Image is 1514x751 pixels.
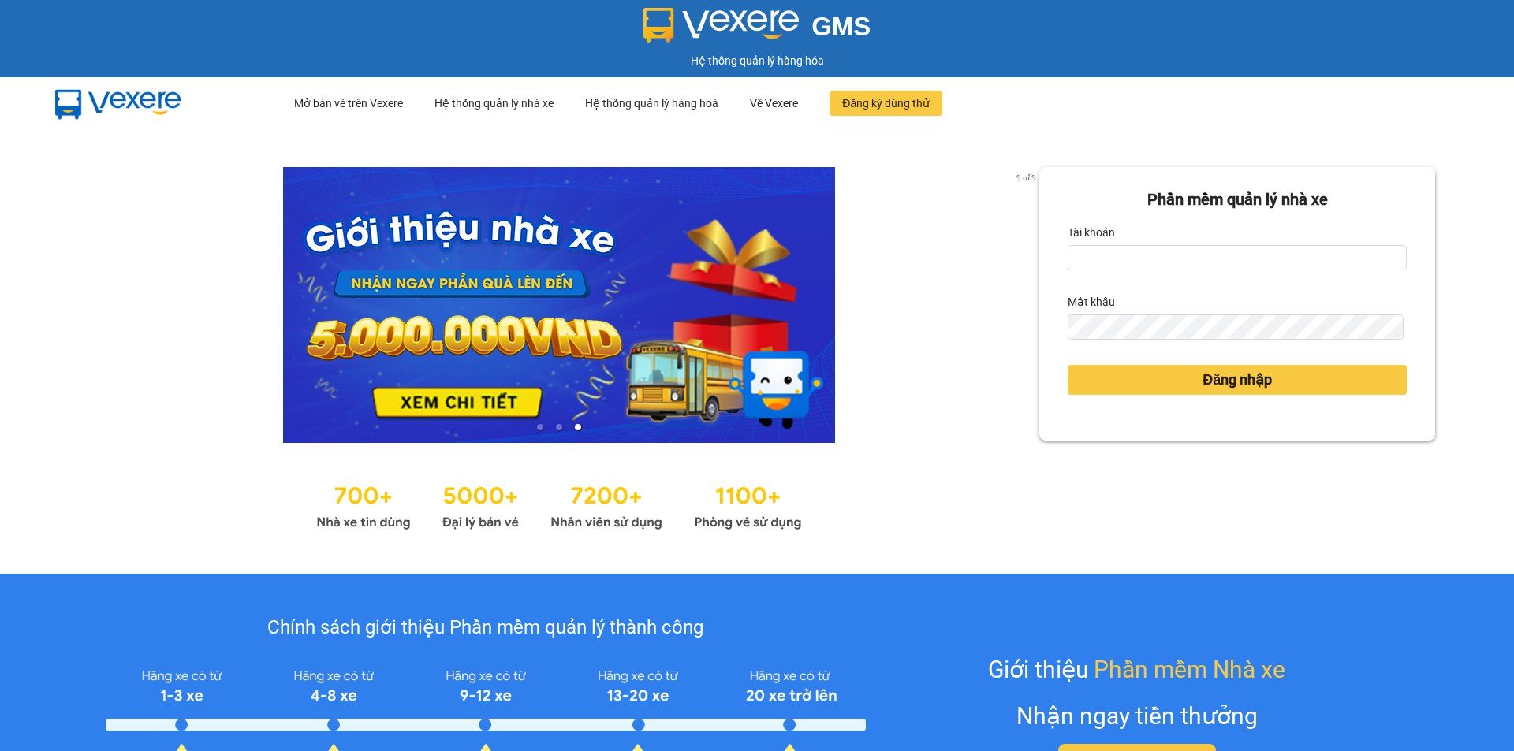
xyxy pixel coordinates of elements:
[1094,651,1285,688] span: Phần mềm Nhà xe
[811,12,871,41] span: GMS
[1017,167,1039,443] button: next slide / item
[4,52,1510,69] div: Hệ thống quản lý hàng hóa
[79,167,101,443] button: previous slide / item
[537,424,543,430] li: slide item 1
[988,651,1285,688] div: Giới thiệu
[842,95,930,112] span: Đăng ký dùng thử
[643,24,871,36] a: GMS
[106,613,865,643] div: Chính sách giới thiệu Phần mềm quản lý thành công
[830,91,942,116] button: Đăng ký dùng thử
[1068,220,1115,245] label: Tài khoản
[750,78,798,128] div: Về Vexere
[434,78,554,128] div: Hệ thống quản lý nhà xe
[1068,314,1403,340] input: Mật khẩu
[1068,188,1407,212] div: Phần mềm quản lý nhà xe
[575,424,581,430] li: slide item 3
[1068,289,1115,314] label: Mật khẩu
[39,77,197,129] img: mbUUG5Q.png
[1203,369,1272,391] span: Đăng nhập
[1068,365,1407,395] button: Đăng nhập
[1068,245,1407,270] input: Tài khoản
[585,78,718,128] div: Hệ thống quản lý hàng hoá
[643,8,800,43] img: logo 2
[1012,167,1039,188] p: 3 of 3
[556,424,562,430] li: slide item 2
[316,474,802,534] img: Statistics.png
[1016,697,1258,734] div: Nhận ngay tiền thưởng
[294,78,403,128] div: Mở bán vé trên Vexere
